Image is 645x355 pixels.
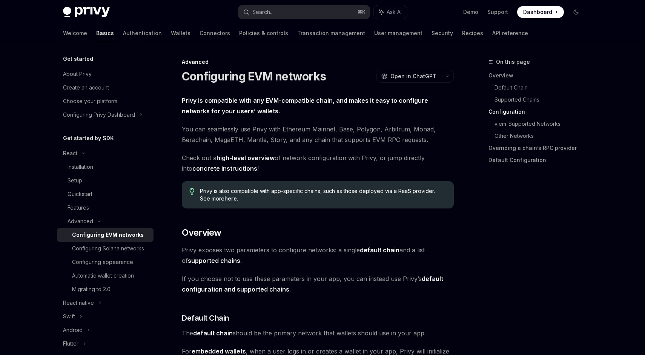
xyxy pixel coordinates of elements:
a: Create an account [57,81,154,94]
span: Check out a of network configuration with Privy, or jump directly into ! [182,153,454,174]
div: Search... [252,8,273,17]
a: About Privy [57,67,154,81]
strong: default chain [193,329,233,337]
a: Supported Chains [494,94,588,106]
a: supported chains [188,257,240,265]
a: Default Chain [494,82,588,94]
div: Configuring EVM networks [72,230,144,239]
svg: Tip [189,188,195,195]
a: Policies & controls [239,24,288,42]
button: Toggle dark mode [570,6,582,18]
span: Open in ChatGPT [390,73,436,80]
div: Android [63,326,83,335]
span: The should be the primary network that wallets should use in your app. [182,328,454,338]
div: React native [63,298,94,307]
h5: Get started [63,54,93,63]
a: default chain [360,246,399,254]
span: If you choose not to use these parameters in your app, you can instead use Privy’s . [182,273,454,295]
h5: Get started by SDK [63,134,114,143]
a: viem-Supported Networks [494,118,588,130]
a: Configuration [488,106,588,118]
a: Configuring Solana networks [57,242,154,255]
a: User management [374,24,422,42]
a: Security [432,24,453,42]
strong: embedded wallets [192,347,246,355]
a: Dashboard [517,6,564,18]
a: Configuring EVM networks [57,228,154,242]
a: Quickstart [57,187,154,201]
a: Configuring appearance [57,255,154,269]
a: Installation [57,160,154,174]
a: API reference [492,24,528,42]
a: Overview [488,69,588,82]
a: Basics [96,24,114,42]
a: high-level overview [217,154,275,162]
div: Configuring appearance [72,258,133,267]
div: Setup [68,176,82,185]
a: Setup [57,174,154,187]
a: Default Configuration [488,154,588,166]
span: Privy is also compatible with app-specific chains, such as those deployed via a RaaS provider. Se... [200,187,446,202]
div: Configuring Solana networks [72,244,144,253]
span: On this page [496,57,530,66]
button: Open in ChatGPT [376,70,441,83]
span: ⌘ K [358,9,365,15]
div: Migrating to 2.0 [72,285,111,294]
div: Flutter [63,339,78,348]
span: Default Chain [182,313,229,323]
span: Overview [182,227,221,239]
span: Ask AI [387,8,402,16]
button: Search...⌘K [238,5,370,19]
div: Features [68,203,89,212]
div: React [63,149,77,158]
div: Automatic wallet creation [72,271,134,280]
div: Quickstart [68,190,92,199]
button: Ask AI [374,5,407,19]
a: here [224,195,237,202]
a: Welcome [63,24,87,42]
a: concrete instructions [192,165,257,173]
div: Advanced [182,58,454,66]
a: Overriding a chain’s RPC provider [488,142,588,154]
div: Choose your platform [63,97,117,106]
div: About Privy [63,69,92,79]
a: Support [487,8,508,16]
div: Advanced [68,217,93,226]
strong: Privy is compatible with any EVM-compatible chain, and makes it easy to configure networks for yo... [182,97,428,115]
a: Transaction management [297,24,365,42]
a: Automatic wallet creation [57,269,154,282]
span: You can seamlessly use Privy with Ethereum Mainnet, Base, Polygon, Arbitrum, Monad, Berachain, Me... [182,124,454,145]
a: Other Networks [494,130,588,142]
div: Installation [68,162,93,171]
h1: Configuring EVM networks [182,69,326,83]
a: Recipes [462,24,483,42]
div: Create an account [63,83,109,92]
a: Wallets [171,24,190,42]
a: Choose your platform [57,94,154,108]
a: Features [57,201,154,215]
span: Dashboard [523,8,552,16]
a: Demo [463,8,478,16]
div: Configuring Privy Dashboard [63,110,135,119]
a: Authentication [123,24,162,42]
a: Connectors [200,24,230,42]
img: dark logo [63,7,110,17]
div: Swift [63,312,75,321]
span: Privy exposes two parameters to configure networks: a single and a list of . [182,245,454,266]
a: Migrating to 2.0 [57,282,154,296]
